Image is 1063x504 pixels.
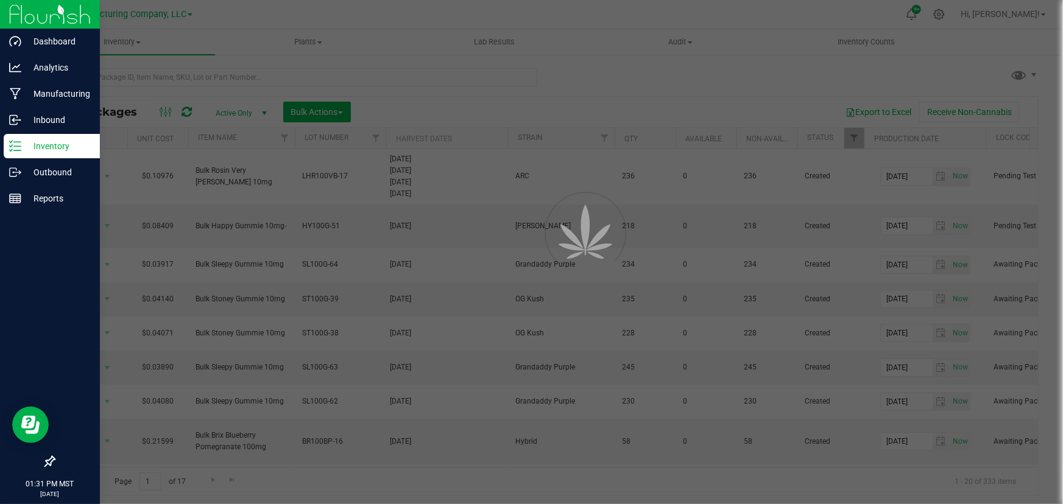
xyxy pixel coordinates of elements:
inline-svg: Analytics [9,61,21,74]
inline-svg: Inventory [9,140,21,152]
inline-svg: Reports [9,192,21,205]
p: Dashboard [21,34,94,49]
p: Manufacturing [21,86,94,101]
p: Outbound [21,165,94,180]
p: Reports [21,191,94,206]
inline-svg: Inbound [9,114,21,126]
p: Analytics [21,60,94,75]
p: Inbound [21,113,94,127]
p: Inventory [21,139,94,153]
iframe: Resource center [12,407,49,443]
inline-svg: Outbound [9,166,21,178]
p: 01:31 PM MST [5,478,94,489]
inline-svg: Manufacturing [9,88,21,100]
p: [DATE] [5,489,94,499]
inline-svg: Dashboard [9,35,21,47]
